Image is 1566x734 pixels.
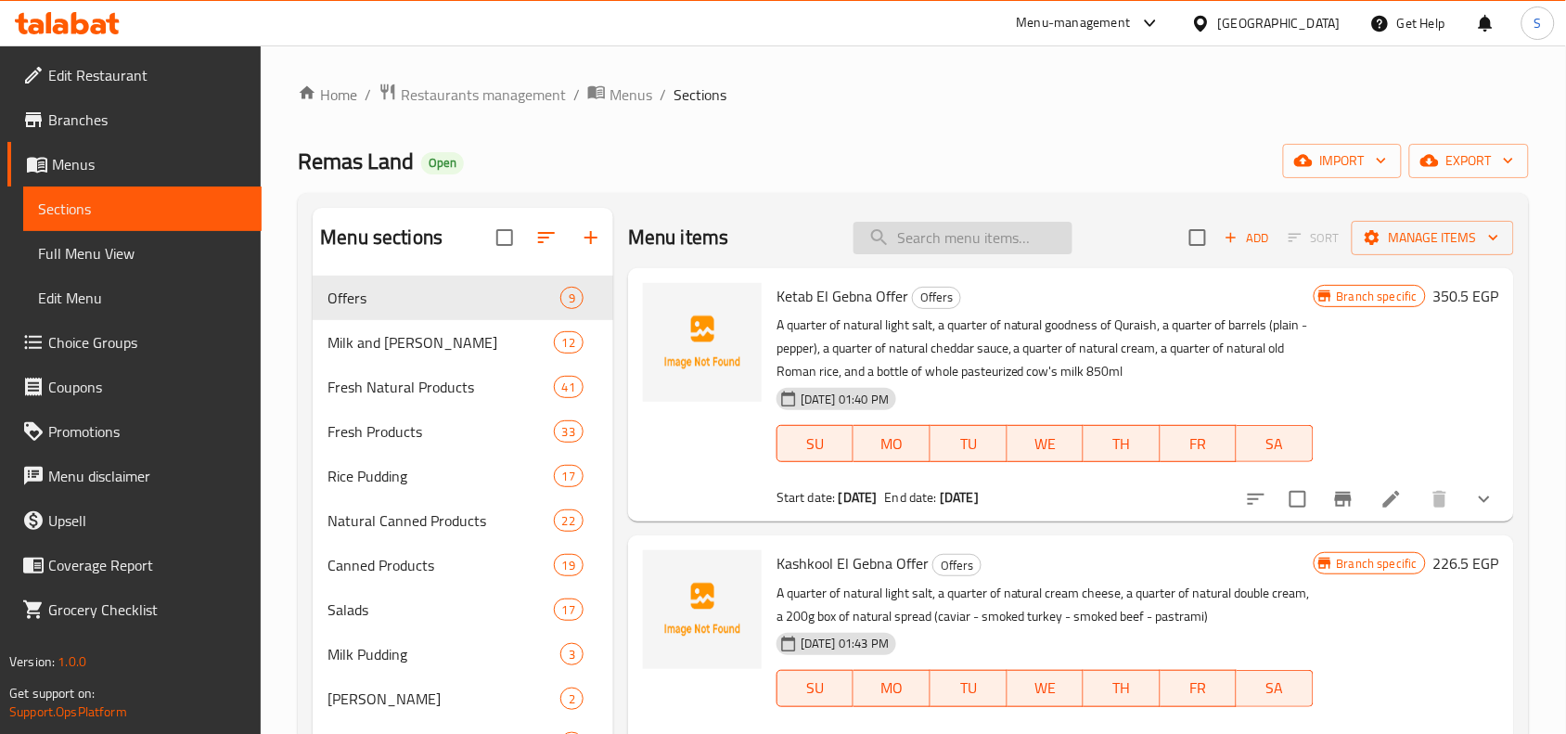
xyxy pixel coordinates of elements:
[1237,425,1314,462] button: SA
[785,431,846,457] span: SU
[327,287,560,309] span: Offers
[931,670,1008,707] button: TU
[298,84,357,106] a: Home
[48,509,247,532] span: Upsell
[777,582,1314,628] p: A quarter of natural light salt, a quarter of natural cream cheese, a quarter of natural double c...
[573,84,580,106] li: /
[48,109,247,131] span: Branches
[1008,425,1085,462] button: WE
[854,222,1072,254] input: search
[1168,675,1230,702] span: FR
[23,187,262,231] a: Sections
[1244,431,1306,457] span: SA
[554,509,584,532] div: items
[7,409,262,454] a: Promotions
[1015,675,1077,702] span: WE
[1329,555,1425,573] span: Branch specific
[1367,226,1499,250] span: Manage items
[48,420,247,443] span: Promotions
[854,670,931,707] button: MO
[38,242,247,264] span: Full Menu View
[313,543,613,587] div: Canned Products19
[1084,425,1161,462] button: TH
[839,485,878,509] b: [DATE]
[554,599,584,621] div: items
[555,468,583,485] span: 17
[365,84,371,106] li: /
[777,485,836,509] span: Start date:
[940,485,979,509] b: [DATE]
[1015,431,1077,457] span: WE
[313,409,613,454] div: Fresh Products33
[777,314,1314,383] p: A quarter of natural light salt, a quarter of natural goodness of Quraish, a quarter of barrels (...
[561,690,583,708] span: 2
[785,675,846,702] span: SU
[327,688,560,710] div: Remas Nawawy
[313,365,613,409] div: Fresh Natural Products41
[1084,670,1161,707] button: TH
[912,287,961,309] div: Offers
[1473,488,1495,510] svg: Show Choices
[313,498,613,543] div: Natural Canned Products22
[48,376,247,398] span: Coupons
[793,391,896,408] span: [DATE] 01:40 PM
[560,643,584,665] div: items
[555,512,583,530] span: 22
[1534,13,1542,33] span: S
[777,282,908,310] span: Ketab El Gebna Offer
[561,290,583,307] span: 9
[1283,144,1402,178] button: import
[7,587,262,632] a: Grocery Checklist
[1352,221,1514,255] button: Manage items
[1008,670,1085,707] button: WE
[554,376,584,398] div: items
[854,425,931,462] button: MO
[7,320,262,365] a: Choice Groups
[327,331,553,354] span: Milk and [PERSON_NAME]
[327,643,560,665] span: Milk Pudding
[555,557,583,574] span: 19
[327,554,553,576] span: Canned Products
[560,287,584,309] div: items
[1091,431,1153,457] span: TH
[1161,670,1238,707] button: FR
[7,365,262,409] a: Coupons
[1462,477,1507,522] button: show more
[48,331,247,354] span: Choice Groups
[1321,477,1366,522] button: Branch-specific-item
[327,509,553,532] div: Natural Canned Products
[379,83,566,107] a: Restaurants management
[555,334,583,352] span: 12
[560,688,584,710] div: items
[555,601,583,619] span: 17
[885,485,937,509] span: End date:
[7,498,262,543] a: Upsell
[1277,224,1352,252] span: Select section first
[48,64,247,86] span: Edit Restaurant
[327,376,553,398] div: Fresh Natural Products
[327,599,553,621] span: Salads
[554,331,584,354] div: items
[554,465,584,487] div: items
[555,423,583,441] span: 33
[628,224,729,251] h2: Menu items
[485,218,524,257] span: Select all sections
[555,379,583,396] span: 41
[298,140,414,182] span: Remas Land
[421,155,464,171] span: Open
[777,549,929,577] span: Kashkool El Gebna Offer
[561,646,583,663] span: 3
[48,599,247,621] span: Grocery Checklist
[931,425,1008,462] button: TU
[9,681,95,705] span: Get support on:
[7,97,262,142] a: Branches
[1433,550,1499,576] h6: 226.5 EGP
[554,554,584,576] div: items
[938,431,1000,457] span: TU
[327,331,553,354] div: Milk and Rayeb
[1218,13,1341,33] div: [GEOGRAPHIC_DATA]
[1217,224,1277,252] span: Add item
